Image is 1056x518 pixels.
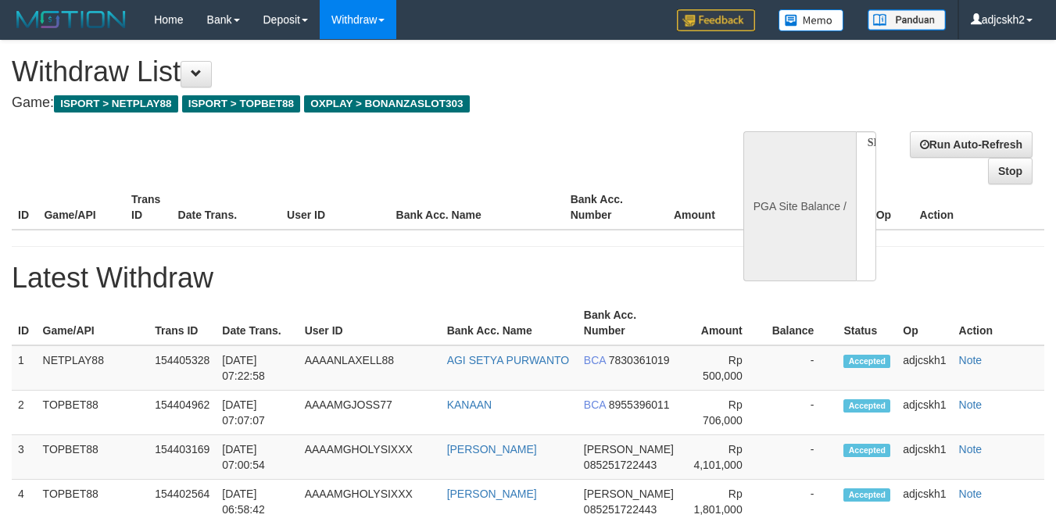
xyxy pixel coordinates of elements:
th: User ID [281,185,389,230]
td: AAAAMGJOSS77 [299,391,441,435]
td: 154404962 [149,391,216,435]
img: Feedback.jpg [677,9,755,31]
a: Note [959,488,983,500]
th: ID [12,301,37,345]
a: Note [959,443,983,455]
td: TOPBET88 [37,391,149,435]
span: BCA [584,354,606,366]
td: adjcskh1 [897,391,952,435]
th: Status [837,301,897,345]
a: AGI SETYA PURWANTO [447,354,570,366]
td: Rp 4,101,000 [682,435,766,480]
td: AAAAMGHOLYSIXXX [299,435,441,480]
th: Balance [739,185,818,230]
span: OXPLAY > BONANZASLOT303 [304,95,470,113]
h1: Latest Withdraw [12,263,1044,294]
td: Rp 706,000 [682,391,766,435]
a: Stop [988,158,1033,184]
td: adjcskh1 [897,435,952,480]
th: Balance [766,301,838,345]
span: Accepted [843,488,890,502]
span: Accepted [843,444,890,457]
div: PGA Site Balance / [743,131,856,281]
img: panduan.png [868,9,946,30]
td: NETPLAY88 [37,345,149,391]
span: 8955396011 [609,398,670,411]
a: [PERSON_NAME] [447,488,537,500]
span: 7830361019 [609,354,670,366]
img: MOTION_logo.png [12,8,131,31]
th: Action [953,301,1044,345]
td: 154403169 [149,435,216,480]
span: Accepted [843,399,890,413]
td: 2 [12,391,37,435]
span: [PERSON_NAME] [584,488,674,500]
td: 1 [12,345,37,391]
th: User ID [299,301,441,345]
th: Op [897,301,952,345]
td: adjcskh1 [897,345,952,391]
span: [PERSON_NAME] [584,443,674,455]
span: BCA [584,398,606,411]
a: [PERSON_NAME] [447,443,537,455]
th: Amount [651,185,739,230]
th: Action [914,185,1044,230]
td: - [766,345,838,391]
td: [DATE] 07:22:58 [216,345,298,391]
a: Note [959,354,983,366]
td: - [766,435,838,480]
a: Run Auto-Refresh [910,131,1033,158]
th: Bank Acc. Name [441,301,578,345]
th: Game/API [38,185,125,230]
td: 154405328 [149,345,216,391]
td: Rp 500,000 [682,345,766,391]
a: KANAAN [447,398,492,411]
th: Date Trans. [216,301,298,345]
th: ID [12,185,38,230]
td: - [766,391,838,435]
th: Trans ID [125,185,172,230]
th: Op [870,185,914,230]
td: AAAANLAXELL88 [299,345,441,391]
th: Bank Acc. Number [578,301,682,345]
h4: Game: [12,95,689,111]
span: 085251722443 [584,459,657,471]
td: 3 [12,435,37,480]
span: ISPORT > NETPLAY88 [54,95,178,113]
a: Note [959,398,983,411]
th: Amount [682,301,766,345]
th: Trans ID [149,301,216,345]
td: [DATE] 07:07:07 [216,391,298,435]
th: Game/API [37,301,149,345]
th: Bank Acc. Number [564,185,652,230]
span: Accepted [843,355,890,368]
span: 085251722443 [584,503,657,516]
span: ISPORT > TOPBET88 [182,95,300,113]
td: TOPBET88 [37,435,149,480]
td: [DATE] 07:00:54 [216,435,298,480]
th: Bank Acc. Name [390,185,564,230]
img: Button%20Memo.svg [779,9,844,31]
th: Date Trans. [172,185,281,230]
h1: Withdraw List [12,56,689,88]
